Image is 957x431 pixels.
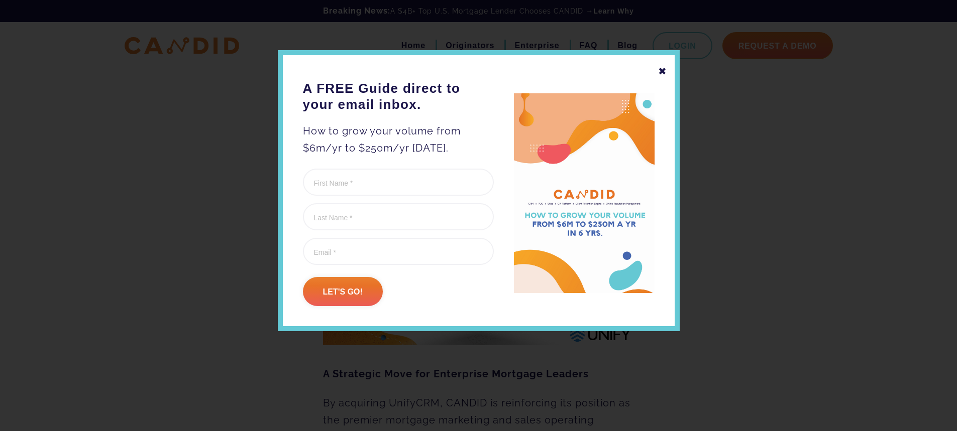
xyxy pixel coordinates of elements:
[303,122,494,157] p: How to grow your volume from $6m/yr to $250m/yr [DATE].
[303,203,494,230] input: Last Name *
[658,63,667,80] div: ✖
[303,169,494,196] input: First Name *
[514,93,655,294] img: A FREE Guide direct to your email inbox.
[303,238,494,265] input: Email *
[303,80,494,112] h3: A FREE Guide direct to your email inbox.
[303,277,383,306] input: Let's go!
